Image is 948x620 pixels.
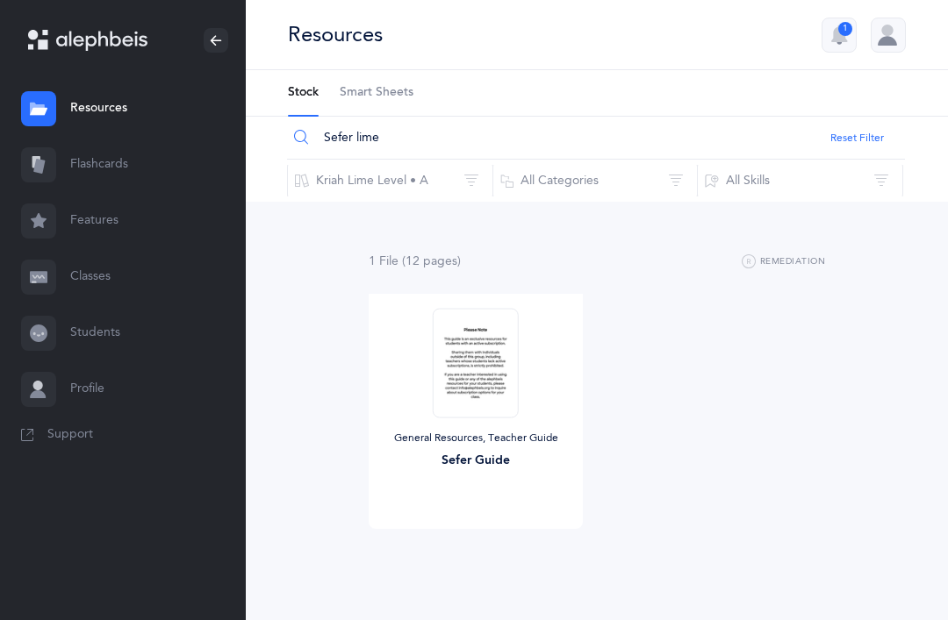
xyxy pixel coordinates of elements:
button: Kriah Lime Level • A [287,160,493,202]
div: Resources [288,20,383,49]
div: 1 [838,22,852,36]
span: (12 page ) [402,254,461,268]
button: Reset Filter [830,130,884,146]
img: Sefer_Guide_-_Lime_A_-_Third_Grade_thumbnail_1757335065.png [433,308,519,417]
input: Search Resources [287,117,905,159]
div: General Resources, Teacher Guide [383,431,569,445]
button: Remediation [742,252,825,273]
span: s [452,254,457,268]
button: 1 [822,18,857,53]
span: Support [47,426,93,444]
button: All Skills [697,160,903,202]
span: Smart Sheets [340,84,413,102]
span: 1 File [369,254,399,268]
div: Sefer Guide [383,452,569,470]
button: All Categories [492,160,699,202]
